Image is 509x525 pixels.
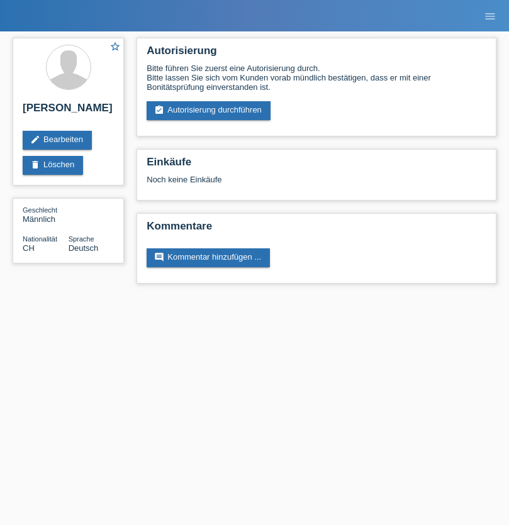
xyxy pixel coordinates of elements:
[23,131,92,150] a: editBearbeiten
[23,205,69,224] div: Männlich
[23,102,114,121] h2: [PERSON_NAME]
[154,252,164,262] i: comment
[109,41,121,52] i: star_border
[23,156,83,175] a: deleteLöschen
[69,235,94,243] span: Sprache
[147,45,486,64] h2: Autorisierung
[69,243,99,253] span: Deutsch
[30,135,40,145] i: edit
[147,64,486,92] div: Bitte führen Sie zuerst eine Autorisierung durch. Bitte lassen Sie sich vom Kunden vorab mündlich...
[23,235,57,243] span: Nationalität
[478,12,503,19] a: menu
[147,101,271,120] a: assignment_turned_inAutorisierung durchführen
[23,243,35,253] span: Schweiz
[23,206,57,214] span: Geschlecht
[147,175,486,194] div: Noch keine Einkäufe
[484,10,496,23] i: menu
[30,160,40,170] i: delete
[147,156,486,175] h2: Einkäufe
[154,105,164,115] i: assignment_turned_in
[147,220,486,239] h2: Kommentare
[147,248,270,267] a: commentKommentar hinzufügen ...
[109,41,121,54] a: star_border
